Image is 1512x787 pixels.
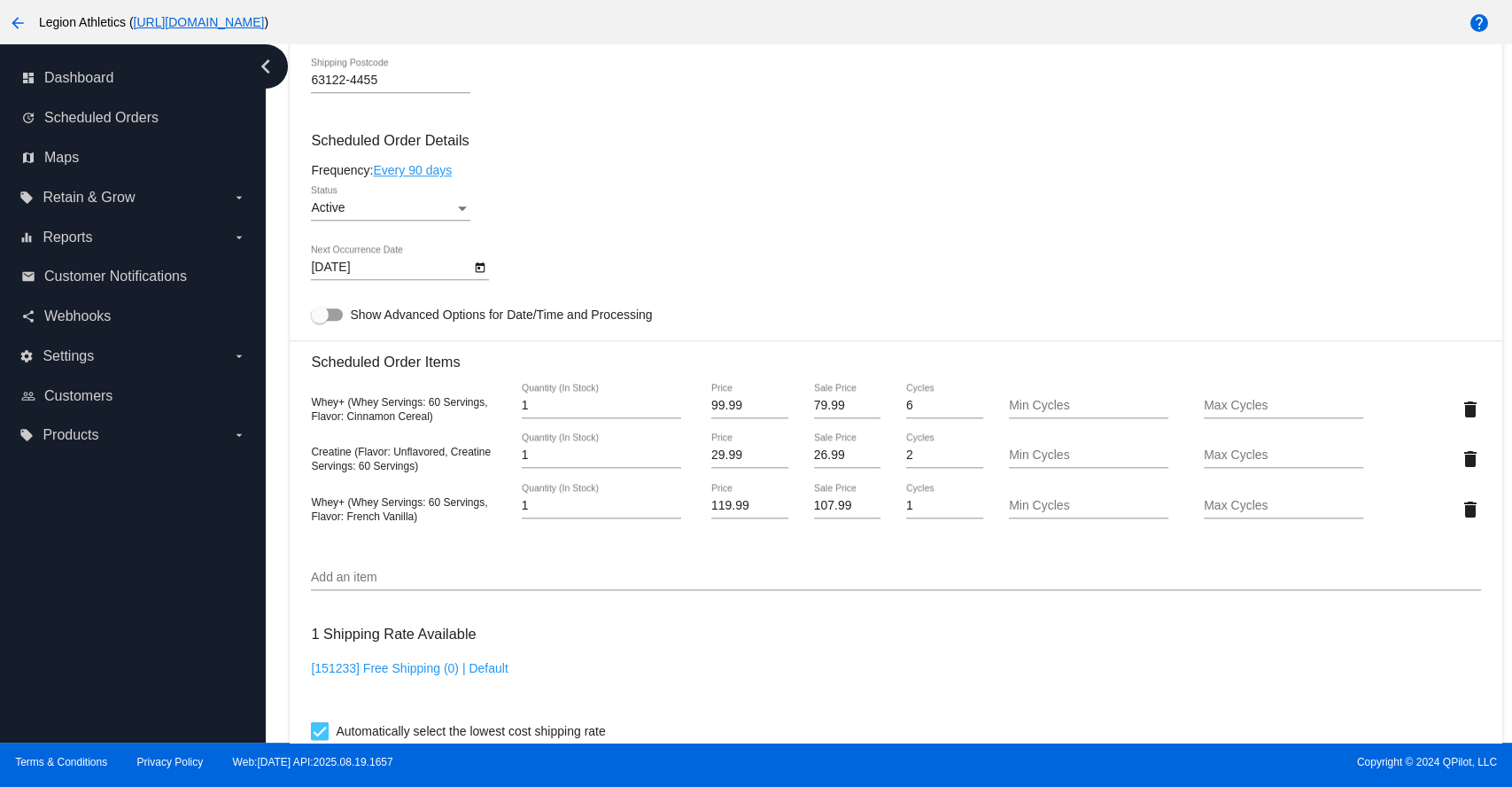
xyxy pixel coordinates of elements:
i: arrow_drop_down [232,428,246,442]
input: Price [711,499,788,513]
a: email Customer Notifications [21,262,246,291]
input: Max Cycles [1204,399,1363,413]
mat-icon: delete [1459,448,1480,470]
span: Show Advanced Options for Date/Time and Processing [350,306,652,323]
span: Active [311,200,345,214]
input: Min Cycles [1009,448,1168,463]
input: Next Occurrence Date [311,261,470,275]
span: Products [43,427,98,443]
input: Min Cycles [1009,399,1168,413]
a: Every 90 days [373,163,452,177]
span: Customer Notifications [44,269,187,284]
i: update [21,111,35,125]
input: Cycles [906,448,983,463]
a: dashboard Dashboard [21,64,246,92]
input: Cycles [906,499,983,513]
i: share [21,309,35,323]
span: Dashboard [44,70,113,86]
mat-icon: arrow_back [7,12,28,34]
span: Webhooks [44,308,111,324]
mat-select: Status [311,201,470,215]
input: Sale Price [814,499,881,513]
a: map Maps [21,144,246,172]
a: update Scheduled Orders [21,104,246,132]
span: Whey+ (Whey Servings: 60 Servings, Flavor: French Vanilla) [311,496,487,523]
h3: Scheduled Order Details [311,132,1480,149]
i: arrow_drop_down [232,230,246,245]
i: dashboard [21,71,35,85]
input: Quantity (In Stock) [522,499,681,513]
a: share Webhooks [21,302,246,331]
span: Creatine (Flavor: Unflavored, Creatine Servings: 60 Servings) [311,446,491,472]
input: Cycles [906,399,983,413]
i: local_offer [19,428,34,442]
a: Privacy Policy [137,756,204,768]
i: equalizer [19,230,34,245]
input: Price [711,399,788,413]
h3: Scheduled Order Items [311,340,1480,370]
div: Frequency: [311,163,1480,177]
span: Maps [44,150,79,166]
mat-icon: delete [1459,399,1480,420]
a: [URL][DOMAIN_NAME] [134,15,265,29]
input: Price [711,448,788,463]
input: Sale Price [814,399,881,413]
i: people_outline [21,389,35,403]
input: Quantity (In Stock) [522,448,681,463]
span: Automatically select the lowest cost shipping rate [336,721,605,742]
a: [151233] Free Shipping (0) | Default [311,661,508,675]
input: Max Cycles [1204,499,1363,513]
input: Max Cycles [1204,448,1363,463]
mat-icon: help [1469,12,1490,34]
a: people_outline Customers [21,382,246,410]
i: local_offer [19,191,34,205]
mat-icon: delete [1459,499,1480,520]
input: Sale Price [814,448,881,463]
a: Web:[DATE] API:2025.08.19.1657 [233,756,393,768]
span: Legion Athletics ( ) [39,15,268,29]
a: Terms & Conditions [15,756,107,768]
span: Settings [43,348,94,364]
input: Shipping Postcode [311,74,470,88]
input: Min Cycles [1009,499,1168,513]
span: Customers [44,388,112,404]
span: Scheduled Orders [44,110,159,126]
i: arrow_drop_down [232,349,246,363]
h3: 1 Shipping Rate Available [311,615,476,653]
i: map [21,151,35,165]
span: Copyright © 2024 QPilot, LLC [772,756,1497,768]
i: arrow_drop_down [232,191,246,205]
span: Whey+ (Whey Servings: 60 Servings, Flavor: Cinnamon Cereal) [311,396,487,423]
input: Add an item [311,571,1480,585]
i: settings [19,349,34,363]
span: Retain & Grow [43,190,135,206]
button: Open calendar [470,257,489,276]
span: Reports [43,230,92,245]
i: chevron_left [252,52,280,81]
i: email [21,269,35,284]
input: Quantity (In Stock) [522,399,681,413]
